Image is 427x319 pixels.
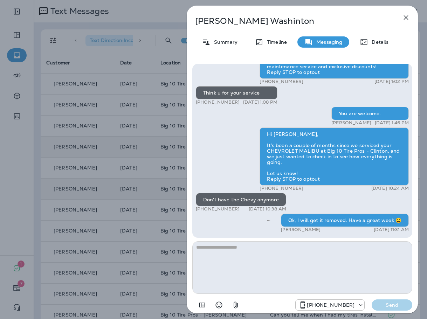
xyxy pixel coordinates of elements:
[196,99,240,105] p: [PHONE_NUMBER]
[196,193,286,206] div: Don't have the Chevy anymore
[260,79,303,84] p: [PHONE_NUMBER]
[196,206,240,212] p: [PHONE_NUMBER]
[313,39,342,45] p: Messaging
[260,186,303,191] p: [PHONE_NUMBER]
[267,217,270,223] span: Sent
[331,107,409,120] div: You are welcome.
[249,206,286,212] p: [DATE] 10:38 AM
[212,298,226,312] button: Select an emoji
[307,302,354,308] p: [PHONE_NUMBER]
[263,39,287,45] p: Timeline
[281,227,321,233] p: [PERSON_NAME]
[296,301,364,309] div: +1 (601) 808-4212
[331,120,371,126] p: [PERSON_NAME]
[375,120,409,126] p: [DATE] 1:46 PM
[195,16,386,26] p: [PERSON_NAME] Washinton
[243,99,277,105] p: [DATE] 1:08 PM
[260,127,409,186] div: Hi [PERSON_NAME], It’s been a couple of months since we serviced your CHEVROLET MALIBU at Big 10 ...
[374,79,409,84] p: [DATE] 1:02 PM
[368,39,388,45] p: Details
[281,214,409,227] div: Ok, I will get it removed. Have a great week 😀
[374,227,409,233] p: [DATE] 11:31 AM
[211,39,237,45] p: Summary
[371,186,409,191] p: [DATE] 10:24 AM
[196,86,277,99] div: Think u for your service
[195,298,209,312] button: Add in a premade template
